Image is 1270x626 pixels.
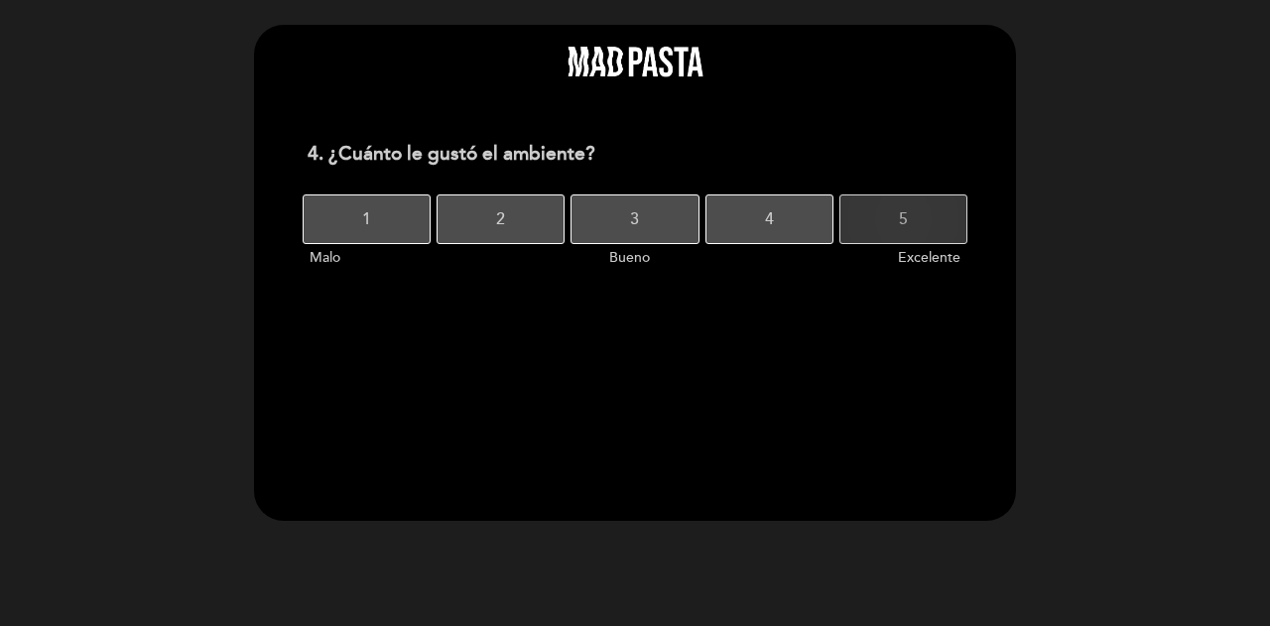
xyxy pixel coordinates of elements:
[292,130,977,179] div: 4. ¿Cuánto le gustó el ambiente?
[899,191,908,247] span: 5
[630,191,639,247] span: 3
[765,191,774,247] span: 4
[839,194,967,244] button: 5
[362,191,371,247] span: 1
[496,191,505,247] span: 2
[303,194,431,244] button: 1
[310,249,340,266] span: Malo
[566,45,704,78] img: header_1692312841.png
[437,194,565,244] button: 2
[705,194,833,244] button: 4
[609,249,650,266] span: Bueno
[571,194,698,244] button: 3
[898,249,960,266] span: Excelente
